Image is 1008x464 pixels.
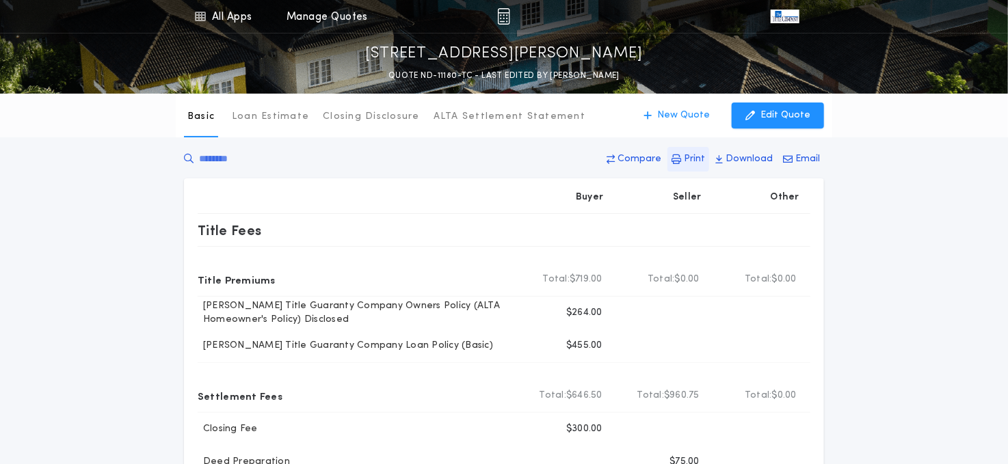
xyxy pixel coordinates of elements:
[323,110,420,124] p: Closing Disclosure
[657,109,710,122] p: New Quote
[618,152,661,166] p: Compare
[198,269,276,290] p: Title Premiums
[637,389,665,402] b: Total:
[602,147,665,172] button: Compare
[497,8,510,25] img: img
[771,10,799,23] img: vs-icon
[434,110,585,124] p: ALTA Settlement Statement
[198,422,258,436] p: Closing Fee
[630,103,724,128] button: New Quote
[198,339,493,353] p: [PERSON_NAME] Title Guaranty Company Loan Policy (Basic)
[566,389,602,402] span: $646.50
[779,147,824,172] button: Email
[745,389,772,402] b: Total:
[771,191,799,204] p: Other
[540,389,567,402] b: Total:
[566,306,602,320] p: $264.00
[388,69,620,83] p: QUOTE ND-11180-TC - LAST EDITED BY [PERSON_NAME]
[232,110,309,124] p: Loan Estimate
[667,147,709,172] button: Print
[795,152,820,166] p: Email
[198,219,262,241] p: Title Fees
[664,389,700,402] span: $960.75
[673,191,702,204] p: Seller
[570,273,602,286] span: $719.00
[576,191,603,204] p: Buyer
[745,273,772,286] b: Total:
[566,422,602,436] p: $300.00
[684,152,705,166] p: Print
[198,385,282,407] p: Settlement Fees
[198,299,516,327] p: [PERSON_NAME] Title Guaranty Company Owners Policy (ALTA Homeowner's Policy) Disclosed
[760,109,810,122] p: Edit Quote
[566,339,602,353] p: $455.00
[711,147,777,172] button: Download
[726,152,773,166] p: Download
[543,273,570,286] b: Total:
[772,389,797,402] span: $0.00
[675,273,700,286] span: $0.00
[187,110,215,124] p: Basic
[772,273,797,286] span: $0.00
[648,273,675,286] b: Total:
[365,43,643,65] p: [STREET_ADDRESS][PERSON_NAME]
[732,103,824,128] button: Edit Quote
